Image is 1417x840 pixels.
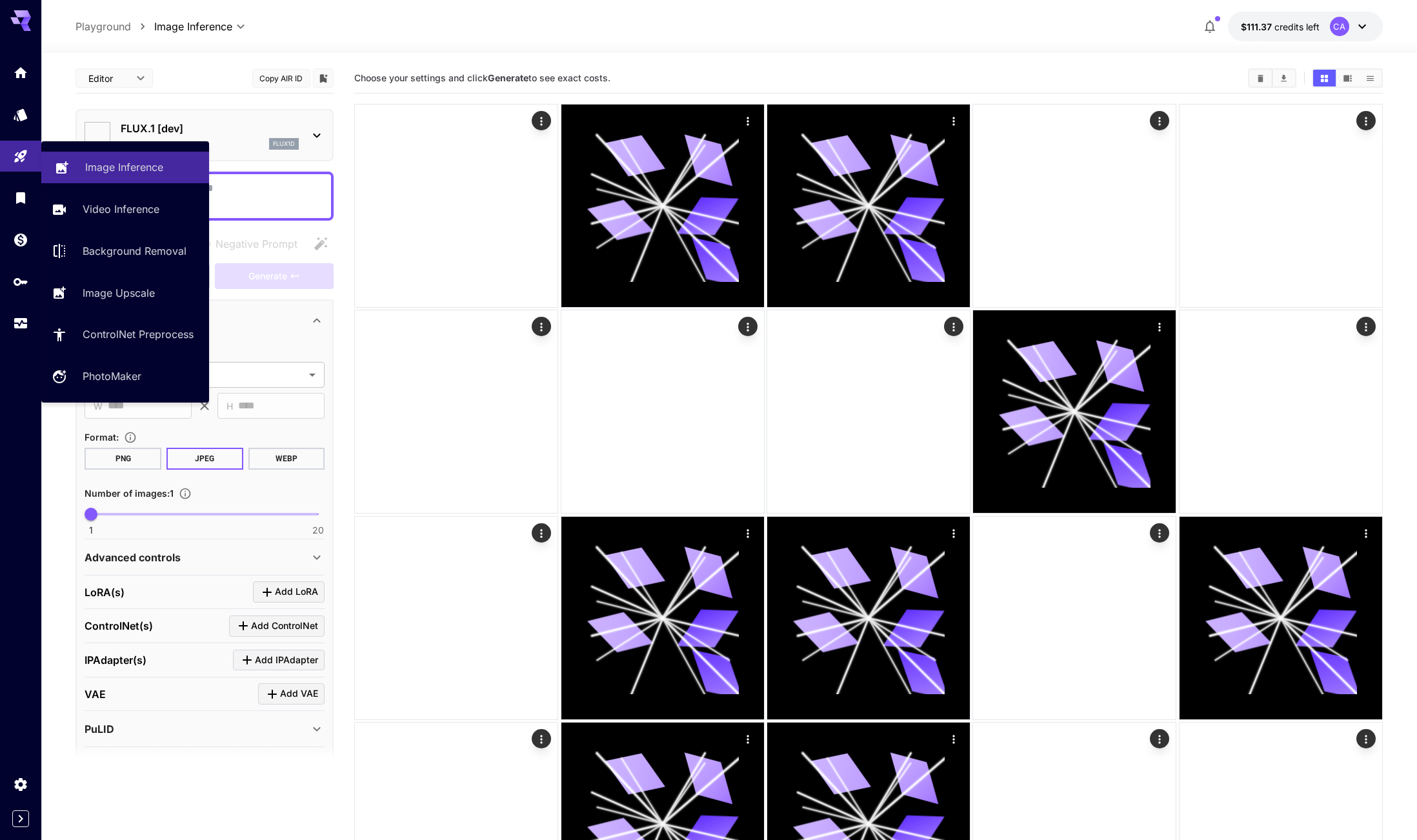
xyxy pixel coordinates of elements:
div: Actions [532,111,551,130]
span: 1 [89,524,93,537]
div: Home [13,65,28,81]
p: LoRA(s) [85,585,125,600]
p: Video Inference [83,201,159,217]
button: Click to add IPAdapter [233,650,325,671]
div: Actions [738,111,758,130]
span: Add LoRA [275,584,318,600]
div: Actions [1356,523,1376,543]
div: Show images in grid viewShow images in video viewShow images in list view [1312,68,1383,88]
span: Add VAE [280,686,318,702]
p: VAE [85,686,106,702]
div: Actions [1356,729,1376,748]
div: Models [13,106,28,123]
div: Usage [13,315,28,332]
span: Negative Prompt [216,236,297,252]
span: Editor [88,72,128,85]
p: Advanced controls [85,550,181,565]
div: Actions [944,523,963,543]
span: $111.37 [1241,21,1274,32]
span: H [226,399,233,414]
a: PhotoMaker [41,361,209,392]
div: Actions [944,729,963,748]
button: Choose the file format for the output image. [119,431,142,444]
p: Image Inference [85,159,163,175]
a: Video Inference [41,194,209,225]
div: Actions [944,111,963,130]
div: Actions [738,317,758,336]
span: credits left [1274,21,1320,32]
button: Click to add VAE [258,683,325,705]
div: Actions [1150,523,1169,543]
div: Actions [1150,111,1169,130]
div: Actions [532,729,551,748]
p: ControlNet(s) [85,618,153,634]
button: $111.3699 [1228,12,1383,41]
button: Show images in video view [1336,70,1359,86]
div: $111.3699 [1241,20,1320,34]
button: Click to add LoRA [253,581,325,603]
div: Playground [13,148,28,165]
div: Clear ImagesDownload All [1248,68,1296,88]
button: Show images in grid view [1313,70,1336,86]
button: Download All [1272,70,1295,86]
button: Copy AIR ID [252,69,310,88]
button: WEBP [248,448,325,470]
p: IPAdapter(s) [85,652,146,668]
div: Actions [738,729,758,748]
button: JPEG [166,448,243,470]
a: Image Inference [41,152,209,183]
a: Image Upscale [41,277,209,308]
div: Actions [532,523,551,543]
b: Generate [488,72,528,83]
div: Actions [944,317,963,336]
button: Click to add ControlNet [229,615,325,637]
div: Wallet [13,232,28,248]
a: Background Removal [41,235,209,267]
button: Specify how many images to generate in a single request. Each image generation will be charged se... [174,487,197,500]
span: Add IPAdapter [255,652,318,668]
button: Add to library [317,70,329,86]
button: Clear Images [1249,70,1272,86]
p: Image Upscale [83,285,155,301]
span: Negative prompts are not compatible with the selected model. [190,235,308,252]
div: Actions [1356,111,1376,130]
span: Add ControlNet [251,618,318,634]
span: Choose your settings and click to see exact costs. [354,72,610,83]
p: PuLID [85,721,114,737]
div: Actions [532,317,551,336]
a: ControlNet Preprocess [41,319,209,350]
div: Actions [1356,317,1376,336]
p: PhotoMaker [83,368,141,384]
p: Background Removal [83,243,186,259]
span: Number of images : 1 [85,488,174,499]
div: CA [1330,17,1349,36]
button: Show images in list view [1359,70,1382,86]
span: Format : [85,432,119,443]
button: Expand sidebar [12,810,29,827]
div: Actions [738,523,758,543]
span: W [94,399,103,414]
span: Image Inference [154,19,232,34]
p: Playground [75,19,131,34]
div: Settings [13,776,28,792]
button: PNG [85,448,161,470]
div: API Keys [13,274,28,290]
div: Actions [1150,317,1169,336]
p: ControlNet Preprocess [83,326,194,342]
p: flux1d [273,139,295,148]
span: 20 [312,524,324,537]
div: Actions [1150,729,1169,748]
div: Library [13,190,28,206]
p: FLUX.1 [dev] [121,121,299,136]
nav: breadcrumb [75,19,154,34]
